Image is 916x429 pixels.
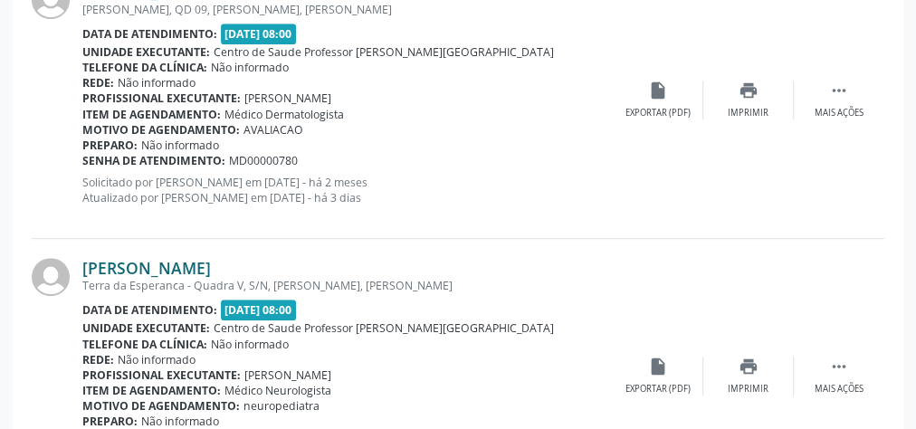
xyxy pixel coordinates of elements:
[815,107,864,119] div: Mais ações
[214,320,554,336] span: Centro de Saude Professor [PERSON_NAME][GEOGRAPHIC_DATA]
[728,107,768,119] div: Imprimir
[214,44,554,60] span: Centro de Saude Professor [PERSON_NAME][GEOGRAPHIC_DATA]
[244,367,331,383] span: [PERSON_NAME]
[648,357,668,377] i: insert_drive_file
[229,153,298,168] span: MD00000780
[82,107,221,122] b: Item de agendamento:
[625,107,691,119] div: Exportar (PDF)
[244,91,331,106] span: [PERSON_NAME]
[82,2,613,17] div: [PERSON_NAME], QD 09, [PERSON_NAME], [PERSON_NAME]
[82,337,207,352] b: Telefone da clínica:
[141,138,219,153] span: Não informado
[82,320,210,336] b: Unidade executante:
[829,81,849,100] i: 
[224,383,331,398] span: Médico Neurologista
[224,107,344,122] span: Médico Dermatologista
[82,175,613,205] p: Solicitado por [PERSON_NAME] em [DATE] - há 2 meses Atualizado por [PERSON_NAME] em [DATE] - há 3...
[739,357,759,377] i: print
[32,258,70,296] img: img
[82,258,211,278] a: [PERSON_NAME]
[82,153,225,168] b: Senha de atendimento:
[221,24,297,44] span: [DATE] 08:00
[728,383,768,396] div: Imprimir
[118,75,196,91] span: Não informado
[118,352,196,367] span: Não informado
[82,122,240,138] b: Motivo de agendamento:
[82,352,114,367] b: Rede:
[82,44,210,60] b: Unidade executante:
[739,81,759,100] i: print
[82,383,221,398] b: Item de agendamento:
[82,138,138,153] b: Preparo:
[82,75,114,91] b: Rede:
[82,91,241,106] b: Profissional executante:
[625,383,691,396] div: Exportar (PDF)
[211,60,289,75] span: Não informado
[211,337,289,352] span: Não informado
[82,60,207,75] b: Telefone da clínica:
[82,302,217,318] b: Data de atendimento:
[141,414,219,429] span: Não informado
[221,300,297,320] span: [DATE] 08:00
[829,357,849,377] i: 
[243,122,303,138] span: AVALIACAO
[815,383,864,396] div: Mais ações
[648,81,668,100] i: insert_drive_file
[82,278,613,293] div: Terra da Esperanca - Quadra V, S/N, [PERSON_NAME], [PERSON_NAME]
[82,367,241,383] b: Profissional executante:
[82,398,240,414] b: Motivo de agendamento:
[82,414,138,429] b: Preparo:
[82,26,217,42] b: Data de atendimento:
[243,398,320,414] span: neuropediatra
